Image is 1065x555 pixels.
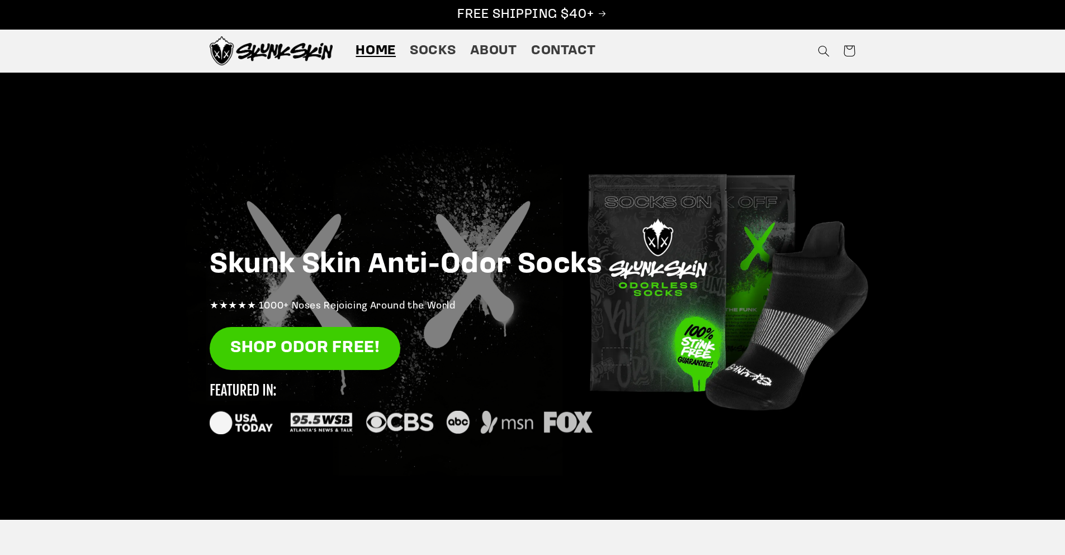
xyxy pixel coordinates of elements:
[524,35,603,67] a: Contact
[210,384,593,434] img: new_featured_logos_1_small.svg
[410,42,456,60] span: Socks
[463,35,524,67] a: About
[12,6,1053,23] p: FREE SHIPPING $40+
[210,251,603,279] strong: Skunk Skin Anti-Odor Socks
[811,38,836,64] summary: Search
[210,298,855,316] p: ★★★★★ 1000+ Noses Rejoicing Around the World
[356,42,396,60] span: Home
[403,35,463,67] a: Socks
[210,327,400,370] a: SHOP ODOR FREE!
[531,42,595,60] span: Contact
[210,36,333,65] img: Skunk Skin Anti-Odor Socks.
[349,35,403,67] a: Home
[470,42,517,60] span: About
